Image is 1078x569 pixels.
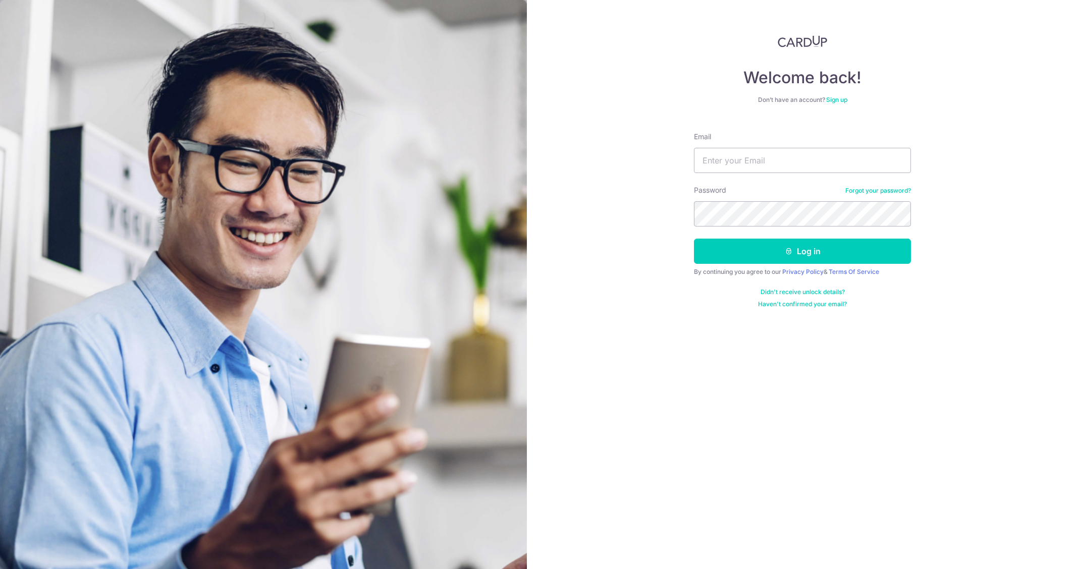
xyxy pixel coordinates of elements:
[694,68,911,88] h4: Welcome back!
[758,300,847,308] a: Haven't confirmed your email?
[826,96,847,103] a: Sign up
[778,35,827,47] img: CardUp Logo
[829,268,879,275] a: Terms Of Service
[694,148,911,173] input: Enter your Email
[761,288,845,296] a: Didn't receive unlock details?
[694,132,711,142] label: Email
[845,187,911,195] a: Forgot your password?
[694,268,911,276] div: By continuing you agree to our &
[782,268,824,275] a: Privacy Policy
[694,239,911,264] button: Log in
[694,185,726,195] label: Password
[694,96,911,104] div: Don’t have an account?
